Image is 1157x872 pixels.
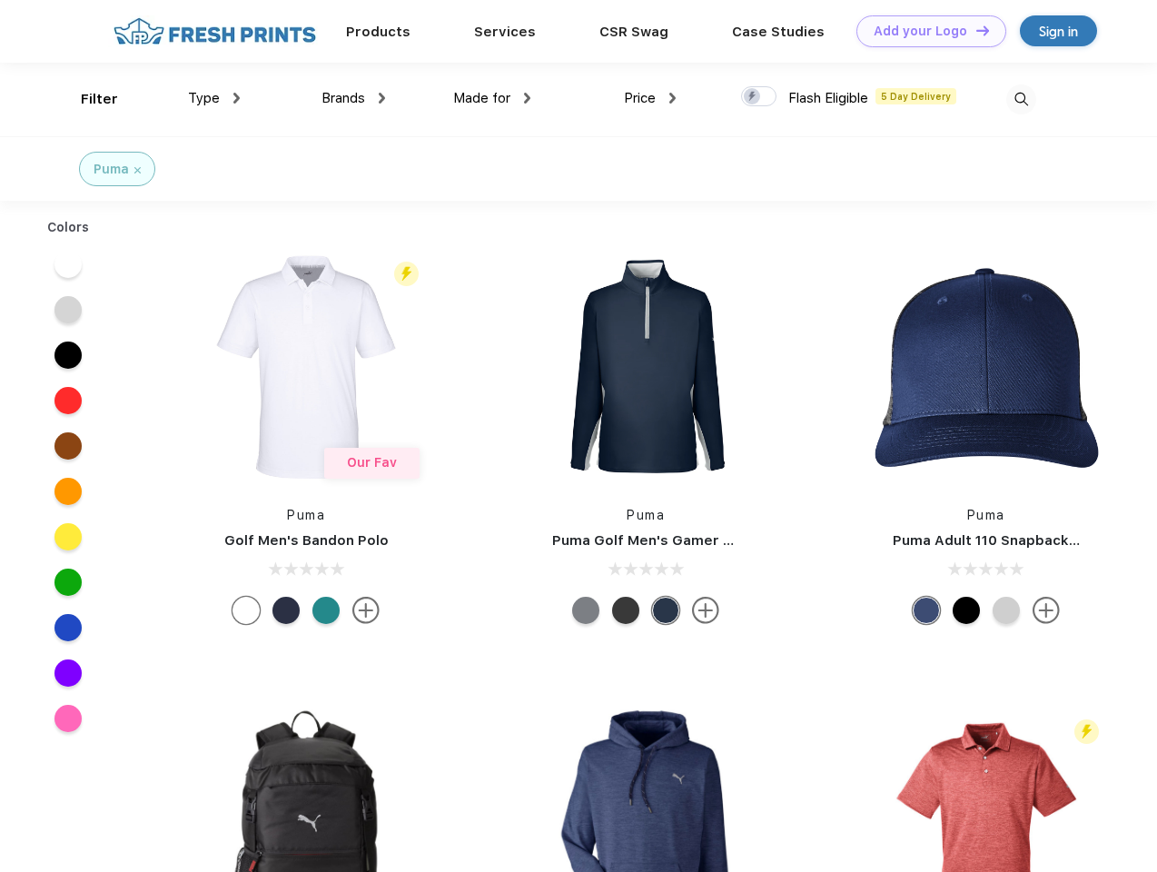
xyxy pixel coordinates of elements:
a: Products [346,24,410,40]
a: Puma Golf Men's Gamer Golf Quarter-Zip [552,532,839,549]
div: Quiet Shade [572,597,599,624]
img: dropdown.png [669,93,676,104]
img: dropdown.png [524,93,530,104]
div: Colors [34,218,104,237]
img: dropdown.png [379,93,385,104]
img: flash_active_toggle.svg [394,262,419,286]
img: more.svg [1033,597,1060,624]
a: Golf Men's Bandon Polo [224,532,389,549]
div: Navy Blazer [652,597,679,624]
img: desktop_search.svg [1006,84,1036,114]
a: Sign in [1020,15,1097,46]
div: Navy Blazer [272,597,300,624]
div: Pma Blk Pma Blk [953,597,980,624]
div: Puma Black [612,597,639,624]
div: Filter [81,89,118,110]
span: 5 Day Delivery [875,88,956,104]
a: CSR Swag [599,24,668,40]
a: Services [474,24,536,40]
span: Brands [321,90,365,106]
span: Our Fav [347,455,397,470]
span: Price [624,90,656,106]
div: Add your Logo [874,24,967,39]
span: Flash Eligible [788,90,868,106]
img: flash_active_toggle.svg [1074,719,1099,744]
div: Green Lagoon [312,597,340,624]
span: Type [188,90,220,106]
img: dropdown.png [233,93,240,104]
img: more.svg [692,597,719,624]
img: func=resize&h=266 [525,246,766,488]
div: Bright White [232,597,260,624]
div: Peacoat Qut Shd [913,597,940,624]
img: fo%20logo%202.webp [108,15,321,47]
div: Puma [94,160,129,179]
div: Quarry Brt Whit [993,597,1020,624]
a: Puma [287,508,325,522]
a: Puma [967,508,1005,522]
img: DT [976,25,989,35]
img: filter_cancel.svg [134,167,141,173]
a: Puma [627,508,665,522]
span: Made for [453,90,510,106]
img: more.svg [352,597,380,624]
img: func=resize&h=266 [865,246,1107,488]
img: func=resize&h=266 [185,246,427,488]
div: Sign in [1039,21,1078,42]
